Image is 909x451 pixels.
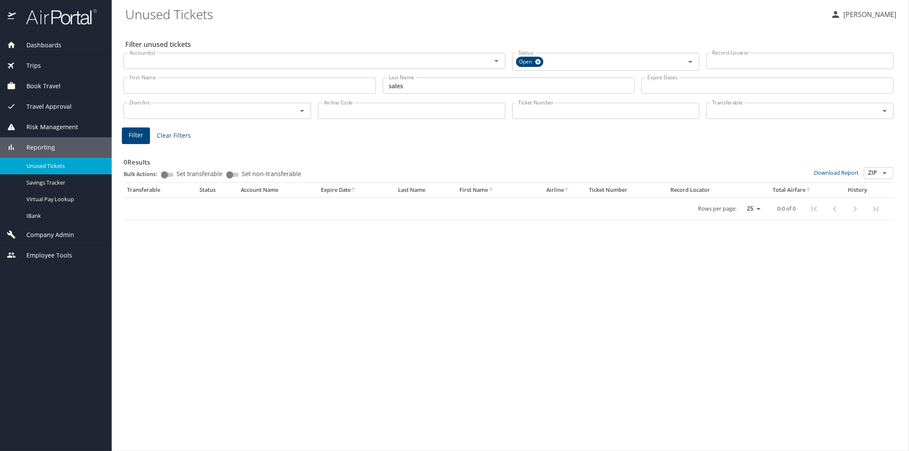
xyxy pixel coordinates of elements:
span: Filter [129,130,143,141]
th: Total Airfare [751,183,834,197]
span: Company Admin [16,230,74,240]
p: Rows per page: [698,206,736,211]
th: Airline [531,183,586,197]
th: Expire Date [317,183,395,197]
button: sort [564,188,570,193]
th: Ticket Number [586,183,667,197]
th: Account Name [237,183,317,197]
button: sort [351,188,357,193]
span: Open [516,58,537,66]
button: Open [684,56,696,68]
h1: Unused Tickets [125,1,824,27]
button: Clear Filters [153,128,194,144]
span: Set transferable [176,171,222,177]
span: Employee Tools [16,251,72,260]
span: Unused Tickets [26,162,101,170]
div: Transferable [127,186,193,194]
button: Open [491,55,502,67]
table: custom pagination table [124,183,894,220]
select: rows per page [740,202,764,215]
button: Open [879,105,891,117]
span: Virtual Pay Lookup [26,195,101,203]
button: sort [806,188,812,193]
span: Trips [16,61,41,70]
h3: 0 Results [124,152,894,167]
span: Book Travel [16,81,61,91]
p: 0-0 of 0 [777,206,796,211]
span: Travel Approval [16,102,72,111]
a: Download Report [814,169,859,176]
span: Dashboards [16,40,61,50]
span: Reporting [16,143,55,152]
img: airportal-logo.png [17,9,97,25]
button: Open [296,105,308,117]
h2: Filter unused tickets [125,38,895,51]
th: Record Locator [667,183,751,197]
span: Clear Filters [157,130,191,141]
img: icon-airportal.png [8,9,17,25]
th: Last Name [395,183,456,197]
th: History [834,183,881,197]
span: IBank [26,212,101,220]
p: [PERSON_NAME] [841,9,896,20]
th: First Name [456,183,531,197]
span: Set non-transferable [242,171,301,177]
button: [PERSON_NAME] [827,7,900,22]
p: Bulk Actions: [124,170,164,178]
span: Savings Tracker [26,179,101,187]
button: sort [488,188,494,193]
button: Open [879,167,891,179]
span: Risk Management [16,122,78,132]
button: Filter [122,127,150,144]
th: Status [196,183,238,197]
div: Open [516,57,543,67]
